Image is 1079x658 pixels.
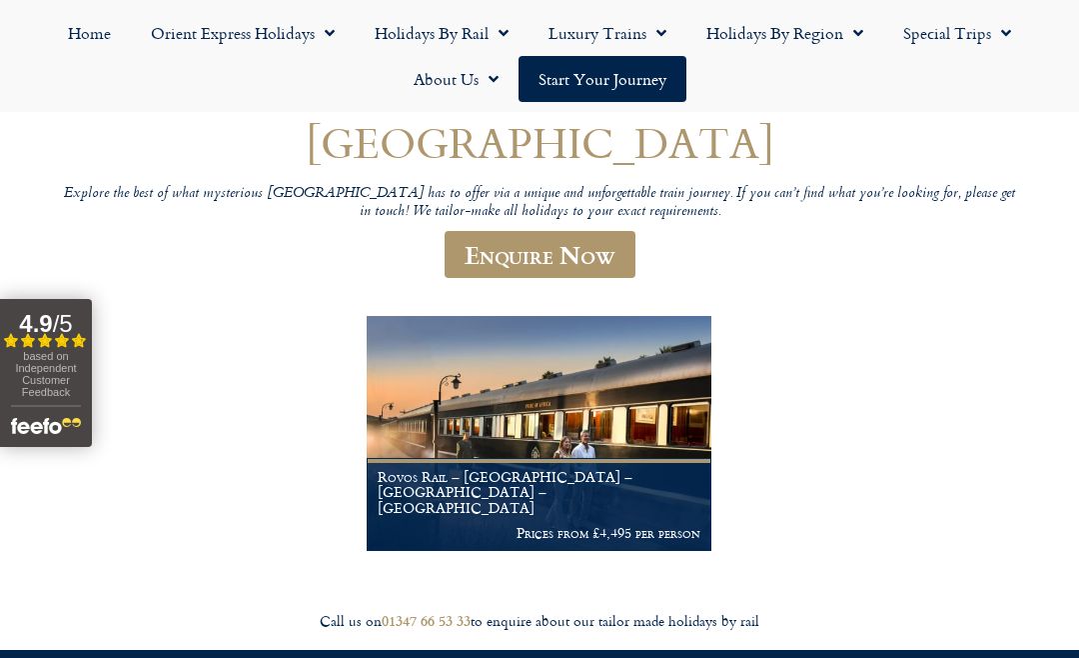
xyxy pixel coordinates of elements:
[367,316,712,552] img: Pride Of Africa Train Holiday
[378,525,701,541] p: Prices from £4,495 per person
[394,56,519,102] a: About Us
[378,469,701,516] h1: Rovos Rail – [GEOGRAPHIC_DATA] – [GEOGRAPHIC_DATA] – [GEOGRAPHIC_DATA]
[382,610,471,631] a: 01347 66 53 33
[883,10,1031,56] a: Special Trips
[529,10,686,56] a: Luxury Trains
[60,185,1019,222] p: Explore the best of what mysterious [GEOGRAPHIC_DATA] has to offer via a unique and unforgettable...
[10,612,1069,631] div: Call us on to enquire about our tailor made holidays by rail
[60,119,1019,166] h1: [GEOGRAPHIC_DATA]
[355,10,529,56] a: Holidays by Rail
[445,231,635,278] a: Enquire Now
[367,316,713,553] a: Rovos Rail – [GEOGRAPHIC_DATA] – [GEOGRAPHIC_DATA] – [GEOGRAPHIC_DATA] Prices from £4,495 per person
[519,56,686,102] a: Start your Journey
[686,10,883,56] a: Holidays by Region
[131,10,355,56] a: Orient Express Holidays
[48,10,131,56] a: Home
[10,10,1069,102] nav: Menu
